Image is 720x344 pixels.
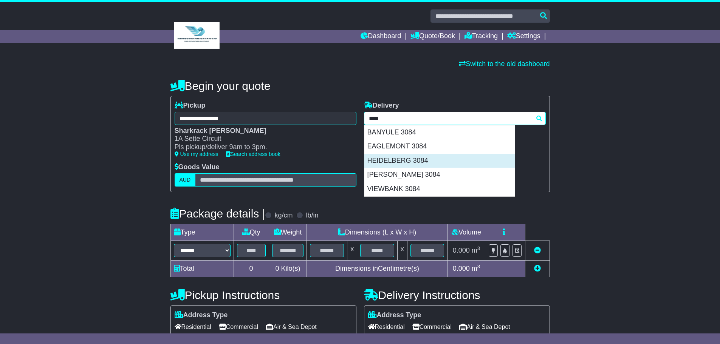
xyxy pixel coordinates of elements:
[175,321,211,333] span: Residential
[447,224,485,241] td: Volume
[364,102,399,110] label: Delivery
[364,182,515,196] div: VIEWBANK 3084
[170,80,550,92] h4: Begin your quote
[175,135,349,143] div: 1A Sette Circuit
[175,127,349,135] div: Sharkrack [PERSON_NAME]
[307,224,447,241] td: Dimensions (L x W x H)
[364,289,550,301] h4: Delivery Instructions
[269,260,307,277] td: Kilo(s)
[266,321,317,333] span: Air & Sea Depot
[364,112,546,125] typeahead: Please provide city
[459,321,510,333] span: Air & Sea Depot
[412,321,452,333] span: Commercial
[368,321,405,333] span: Residential
[175,163,220,171] label: Goods Value
[234,260,269,277] td: 0
[219,321,258,333] span: Commercial
[465,30,498,43] a: Tracking
[364,125,515,140] div: BANYULE 3084
[364,154,515,168] div: HEIDELBERG 3084
[453,265,470,272] span: 0.000
[459,60,550,68] a: Switch to the old dashboard
[507,30,540,43] a: Settings
[275,265,279,272] span: 0
[175,143,349,151] div: Pls pickup/deliver 9am to 3pm.
[534,247,541,254] a: Remove this item
[274,211,293,220] label: kg/cm
[347,241,357,260] td: x
[226,151,280,157] a: Search address book
[361,30,401,43] a: Dashboard
[170,224,234,241] td: Type
[170,289,356,301] h4: Pickup Instructions
[307,260,447,277] td: Dimensions in Centimetre(s)
[306,211,318,220] label: lb/in
[364,168,515,182] div: [PERSON_NAME] 3084
[410,30,455,43] a: Quote/Book
[453,247,470,254] span: 0.000
[175,102,206,110] label: Pickup
[472,265,480,272] span: m
[175,173,196,187] label: AUD
[175,151,218,157] a: Use my address
[477,264,480,269] sup: 3
[477,245,480,251] sup: 3
[368,311,421,319] label: Address Type
[170,207,265,220] h4: Package details |
[175,311,228,319] label: Address Type
[234,224,269,241] td: Qty
[472,247,480,254] span: m
[364,139,515,154] div: EAGLEMONT 3084
[269,224,307,241] td: Weight
[534,265,541,272] a: Add new item
[397,241,407,260] td: x
[170,260,234,277] td: Total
